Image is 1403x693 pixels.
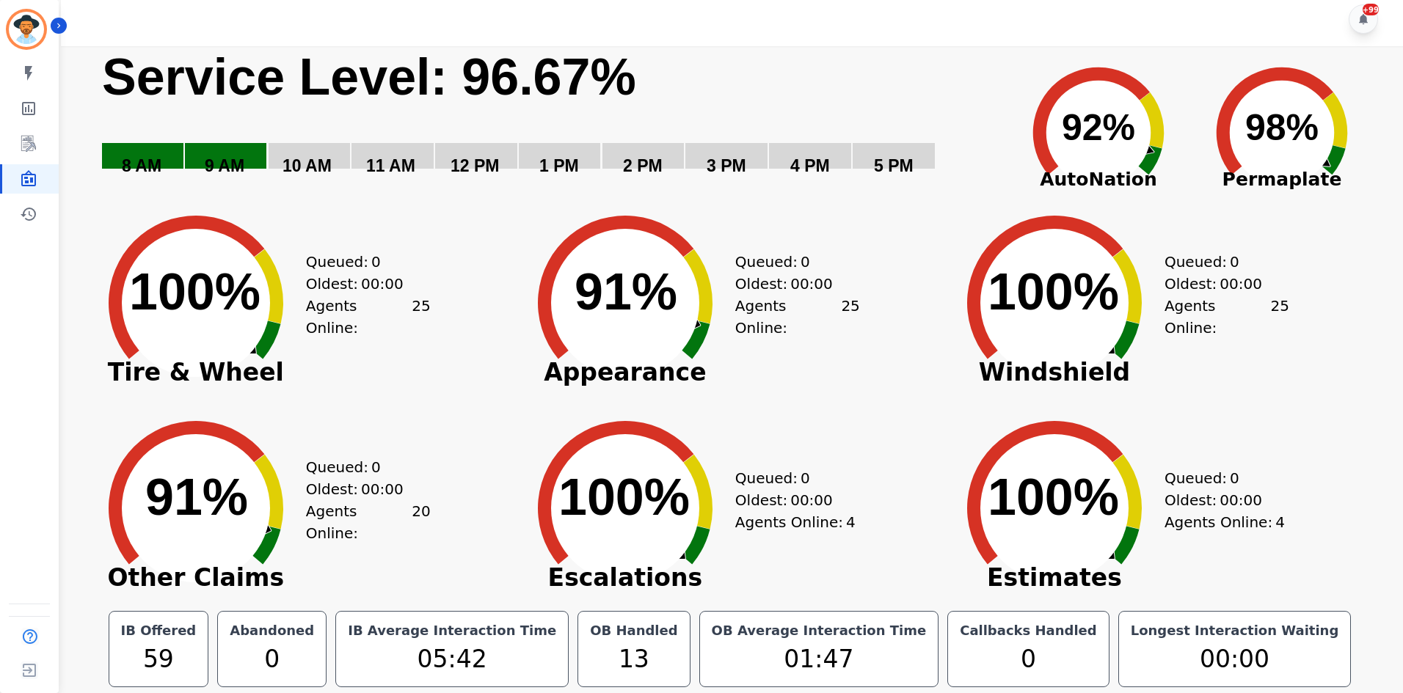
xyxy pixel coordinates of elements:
[709,641,930,678] div: 01:47
[539,156,579,175] text: 1 PM
[1245,107,1319,148] text: 98%
[735,489,845,511] div: Oldest:
[451,156,499,175] text: 12 PM
[515,571,735,585] span: Escalations
[623,156,663,175] text: 2 PM
[371,456,381,478] span: 0
[944,571,1165,585] span: Estimates
[345,620,559,641] div: IB Average Interaction Time
[790,489,833,511] span: 00:00
[944,365,1165,380] span: Windshield
[205,156,244,175] text: 9 AM
[86,571,306,585] span: Other Claims
[709,620,930,641] div: OB Average Interaction Time
[412,500,430,544] span: 20
[361,478,404,500] span: 00:00
[306,295,431,339] div: Agents Online:
[874,156,914,175] text: 5 PM
[1275,511,1285,533] span: 4
[988,263,1119,320] text: 100%
[735,251,845,273] div: Queued:
[306,500,431,544] div: Agents Online:
[101,46,1004,197] svg: Service Level: 0%
[846,511,856,533] span: 4
[587,620,680,641] div: OB Handled
[361,273,404,295] span: 00:00
[227,641,317,678] div: 0
[1270,295,1289,339] span: 25
[366,156,415,175] text: 11 AM
[988,469,1119,526] text: 100%
[957,620,1100,641] div: Callbacks Handled
[735,511,860,533] div: Agents Online:
[735,295,860,339] div: Agents Online:
[1165,489,1275,511] div: Oldest:
[957,641,1100,678] div: 0
[1007,166,1190,194] span: AutoNation
[118,620,200,641] div: IB Offered
[1165,511,1289,533] div: Agents Online:
[575,263,677,320] text: 91%
[1128,641,1342,678] div: 00:00
[145,469,248,526] text: 91%
[306,456,416,478] div: Queued:
[129,263,260,320] text: 100%
[1190,166,1374,194] span: Permaplate
[841,295,859,339] span: 25
[587,641,680,678] div: 13
[371,251,381,273] span: 0
[9,12,44,47] img: Bordered avatar
[1165,273,1275,295] div: Oldest:
[1363,4,1379,15] div: +99
[790,156,830,175] text: 4 PM
[1165,251,1275,273] div: Queued:
[122,156,161,175] text: 8 AM
[345,641,559,678] div: 05:42
[1165,467,1275,489] div: Queued:
[1230,467,1239,489] span: 0
[227,620,317,641] div: Abandoned
[1062,107,1135,148] text: 92%
[306,251,416,273] div: Queued:
[801,467,810,489] span: 0
[1165,295,1289,339] div: Agents Online:
[515,365,735,380] span: Appearance
[801,251,810,273] span: 0
[118,641,200,678] div: 59
[1230,251,1239,273] span: 0
[707,156,746,175] text: 3 PM
[735,273,845,295] div: Oldest:
[558,469,690,526] text: 100%
[306,273,416,295] div: Oldest:
[790,273,833,295] span: 00:00
[412,295,430,339] span: 25
[735,467,845,489] div: Queued:
[1128,620,1342,641] div: Longest Interaction Waiting
[306,478,416,500] div: Oldest:
[1220,273,1262,295] span: 00:00
[283,156,332,175] text: 10 AM
[1220,489,1262,511] span: 00:00
[86,365,306,380] span: Tire & Wheel
[102,48,636,106] text: Service Level: 96.67%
